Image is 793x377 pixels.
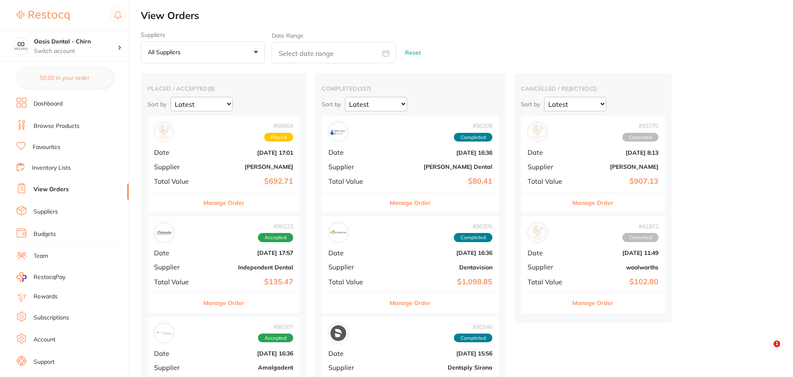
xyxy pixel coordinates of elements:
h2: completed ( 157 ) [322,85,499,92]
a: Support [34,358,55,366]
img: woolworths [530,225,545,240]
span: Completed [454,233,492,242]
b: woolworths [576,264,658,271]
b: [PERSON_NAME] Dental [388,163,492,170]
b: Dentsply Sirona [388,364,492,371]
span: # 96223 [258,223,293,230]
span: # 96207 [258,324,293,330]
span: Total Value [528,278,569,286]
span: Total Value [528,178,569,185]
img: Dentsply Sirona [330,325,346,341]
a: Account [34,336,55,344]
b: [DATE] 16:36 [388,250,492,256]
button: Manage Order [390,193,431,213]
h2: placed / accepted ( 8 ) [147,85,300,92]
a: Subscriptions [34,314,69,322]
span: # 41972 [622,223,658,230]
img: RestocqPay [17,272,27,282]
span: Cancelled [622,233,658,242]
span: # 96208 [454,122,492,129]
span: Total Value [328,278,381,286]
b: Independent Dental [205,264,293,271]
button: Manage Order [390,293,431,313]
span: Completed [454,133,492,142]
b: [DATE] 16:36 [205,350,293,357]
span: # 96604 [264,122,293,129]
p: Sort by [147,101,166,108]
span: # 93770 [622,122,658,129]
span: Cancelled [622,133,658,142]
a: Budgets [34,230,56,238]
img: Oasis Dental - Chirn [13,38,29,55]
button: Manage Order [203,293,244,313]
input: Select date range [272,42,396,63]
h2: View Orders [141,10,793,22]
b: [PERSON_NAME] [205,163,293,170]
a: RestocqPay [17,272,65,282]
span: 1 [774,341,780,347]
b: $1,098.85 [388,278,492,286]
p: Sort by [521,101,540,108]
button: Manage Order [572,193,613,213]
button: Manage Order [203,193,244,213]
span: Date [154,350,198,357]
span: Supplier [154,163,198,170]
span: Date [154,249,198,257]
span: Total Value [154,178,198,185]
b: [PERSON_NAME] [576,163,658,170]
span: Supplier [328,163,381,170]
span: Accepted [258,233,293,242]
b: [DATE] 11:49 [576,250,658,256]
b: [DATE] 17:01 [205,149,293,156]
span: # 95346 [454,324,492,330]
b: $80.41 [388,177,492,186]
h2: cancelled / rejected ( 2 ) [521,85,665,92]
a: Favourites [33,143,60,151]
span: Placed [264,133,293,142]
span: Date [328,249,381,257]
span: Total Value [154,278,198,286]
span: Date [328,149,381,156]
b: Amalgadent [205,364,293,371]
span: Supplier [154,364,198,371]
span: Supplier [328,364,381,371]
span: # 96205 [454,223,492,230]
span: RestocqPay [34,273,65,281]
img: Erskine Dental [330,124,346,140]
p: Sort by [322,101,341,108]
label: Suppliers [141,31,265,38]
h4: Oasis Dental - Chirn [34,38,118,46]
a: Browse Products [34,122,80,130]
b: $907.13 [576,177,658,186]
a: Rewards [34,293,58,301]
a: Team [34,252,48,260]
span: Supplier [528,263,569,271]
img: Henry Schein Halas [156,124,172,140]
b: [DATE] 16:36 [388,149,492,156]
b: $102.80 [576,278,658,286]
button: Manage Order [572,293,613,313]
iframe: Intercom live chat [757,341,776,360]
button: $0.00 in your order [17,68,112,88]
p: Switch account [34,47,118,55]
img: Dentavision [330,225,346,240]
b: $135.47 [205,278,293,286]
span: Supplier [528,163,569,170]
label: Date Range [272,32,304,39]
b: $692.71 [205,177,293,186]
button: All suppliers [141,41,265,64]
a: Suppliers [34,208,58,216]
span: Total Value [328,178,381,185]
a: Restocq Logo [17,6,70,25]
span: Date [528,149,569,156]
span: Accepted [258,334,293,343]
img: Amalgadent [156,325,172,341]
button: Reset [403,42,423,64]
span: Supplier [328,263,381,271]
span: Supplier [154,263,198,271]
span: Date [328,350,381,357]
img: Henry Schein Halas [530,124,545,140]
b: [DATE] 15:56 [388,350,492,357]
p: All suppliers [148,48,184,56]
div: Independent Dental#96223AcceptedDate[DATE] 17:57SupplierIndependent DentalTotal Value$135.47Manag... [147,216,300,313]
